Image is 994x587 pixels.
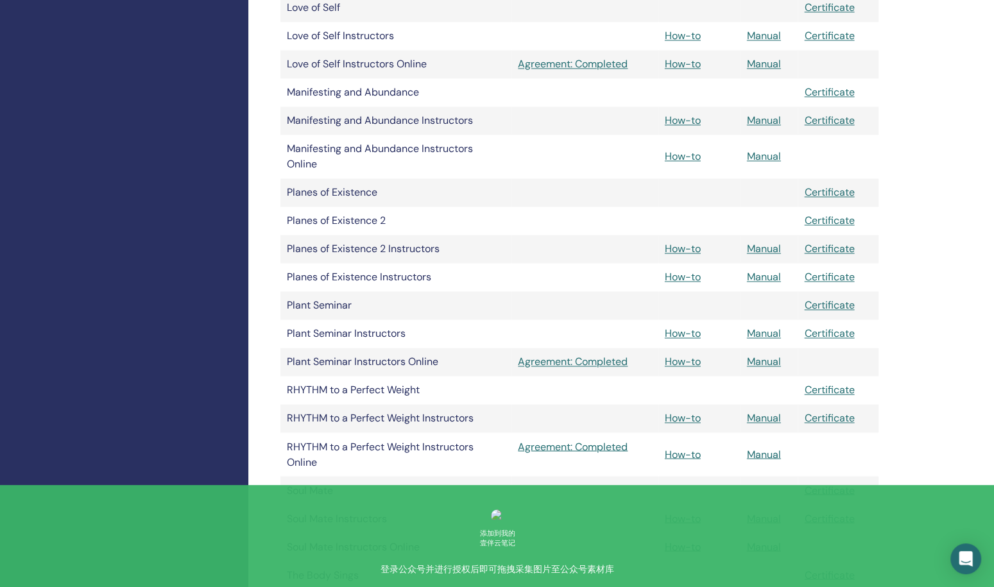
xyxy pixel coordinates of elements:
[518,439,651,454] a: Agreement: Completed
[665,355,701,368] a: How-to
[747,57,781,71] a: Manual
[280,135,511,178] td: Manifesting and Abundance Instructors Online
[665,57,701,71] a: How-to
[747,270,781,284] a: Manual
[280,291,511,319] td: Plant Seminar
[280,348,511,376] td: Plant Seminar Instructors Online
[280,263,511,291] td: Planes of Existence Instructors
[747,149,781,163] a: Manual
[665,447,701,461] a: How-to
[665,411,701,425] a: How-to
[804,214,854,227] a: Certificate
[518,354,651,370] a: Agreement: Completed
[280,235,511,263] td: Planes of Existence 2 Instructors
[747,327,781,340] a: Manual
[804,411,854,425] a: Certificate
[804,270,854,284] a: Certificate
[804,185,854,199] a: Certificate
[665,149,701,163] a: How-to
[280,106,511,135] td: Manifesting and Abundance Instructors
[747,242,781,255] a: Manual
[950,543,981,574] div: Open Intercom Messenger
[747,355,781,368] a: Manual
[280,476,511,504] td: Soul Mate
[804,383,854,396] a: Certificate
[665,114,701,127] a: How-to
[804,1,854,14] a: Certificate
[280,404,511,432] td: RHYTHM to a Perfect Weight Instructors
[280,207,511,235] td: Planes of Existence 2
[804,85,854,99] a: Certificate
[747,114,781,127] a: Manual
[665,270,701,284] a: How-to
[280,22,511,50] td: Love of Self Instructors
[804,242,854,255] a: Certificate
[747,29,781,42] a: Manual
[747,447,781,461] a: Manual
[280,78,511,106] td: Manifesting and Abundance
[665,29,701,42] a: How-to
[518,56,651,72] a: Agreement: Completed
[804,483,854,497] a: Certificate
[665,242,701,255] a: How-to
[804,327,854,340] a: Certificate
[280,50,511,78] td: Love of Self Instructors Online
[280,178,511,207] td: Planes of Existence
[280,376,511,404] td: RHYTHM to a Perfect Weight
[747,411,781,425] a: Manual
[804,114,854,127] a: Certificate
[665,327,701,340] a: How-to
[280,432,511,476] td: RHYTHM to a Perfect Weight Instructors Online
[804,29,854,42] a: Certificate
[280,319,511,348] td: Plant Seminar Instructors
[804,298,854,312] a: Certificate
